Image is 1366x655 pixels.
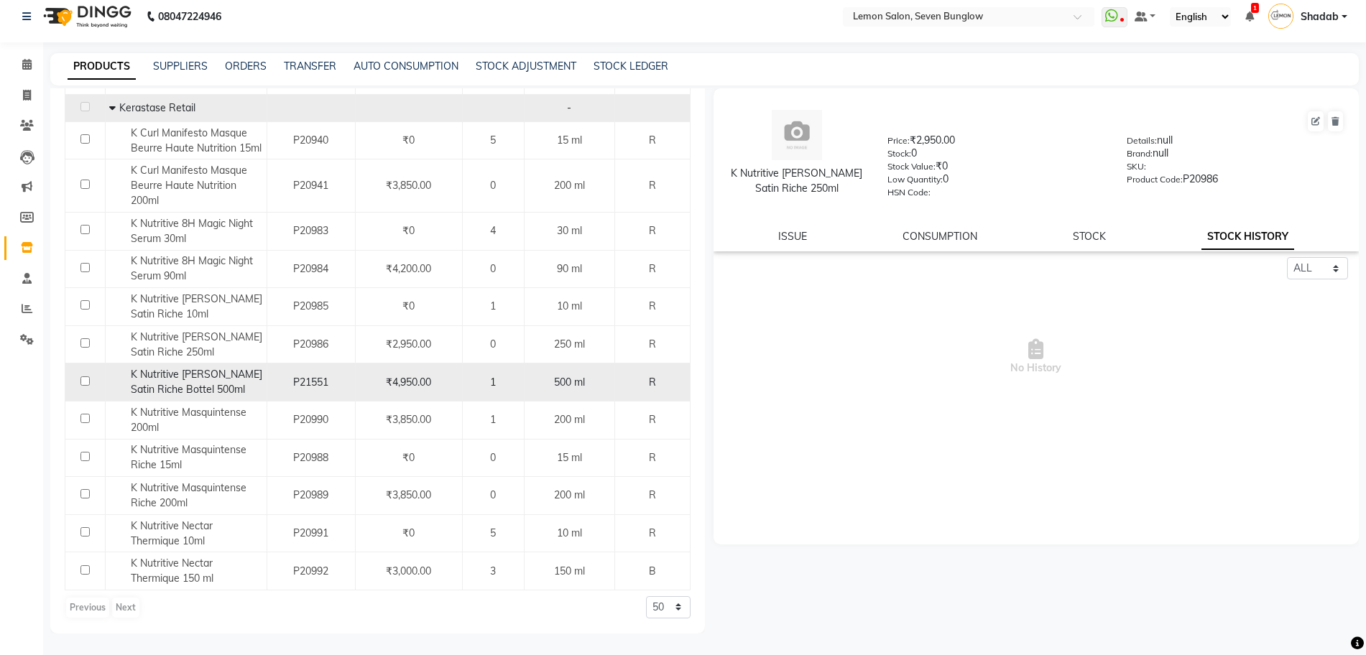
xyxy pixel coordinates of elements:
[131,519,213,547] span: K Nutritive Nectar Thermique 10ml
[490,565,496,577] span: 3
[490,488,496,501] span: 0
[554,338,585,350] span: 250 ml
[386,413,431,426] span: ₹3,850.00
[557,134,582,147] span: 15 ml
[1127,146,1344,166] div: null
[490,413,496,426] span: 1
[293,262,328,275] span: P20984
[649,526,656,539] span: R
[293,179,328,192] span: P20941
[153,60,208,73] a: SUPPLIERS
[554,413,585,426] span: 200 ml
[887,160,936,173] label: Stock Value:
[887,147,911,160] label: Stock:
[557,299,582,312] span: 10 ml
[557,262,582,275] span: 90 ml
[649,134,656,147] span: R
[386,179,431,192] span: ₹3,850.00
[778,230,807,243] a: ISSUE
[724,285,1349,429] span: No History
[1127,147,1153,160] label: Brand:
[386,488,431,501] span: ₹3,850.00
[293,488,328,501] span: P20989
[554,179,585,192] span: 200 ml
[490,262,496,275] span: 0
[649,179,656,192] span: R
[887,159,1105,179] div: ₹0
[887,134,910,147] label: Price:
[887,173,943,186] label: Low Quantity:
[293,526,328,539] span: P20991
[293,134,328,147] span: P20940
[594,60,668,73] a: STOCK LEDGER
[131,330,262,358] span: K Nutritive [PERSON_NAME] Satin Riche 250ml
[554,376,585,389] span: 500 ml
[557,526,582,539] span: 10 ml
[772,110,822,160] img: avatar
[131,557,213,585] span: K Nutritive Nectar Thermique 150 ml
[293,299,328,312] span: P20985
[476,60,576,73] a: STOCK ADJUSTMENT
[887,146,1105,166] div: 0
[649,488,656,501] span: R
[1127,172,1344,192] div: P20986
[649,224,656,237] span: R
[293,338,328,350] span: P20986
[131,406,246,434] span: K Nutritive Masquintense 200ml
[490,451,496,464] span: 0
[402,299,415,312] span: ₹0
[131,254,253,282] span: K Nutritive 8H Magic Night Serum 90ml
[402,134,415,147] span: ₹0
[386,376,431,389] span: ₹4,950.00
[293,451,328,464] span: P20988
[131,217,253,245] span: K Nutritive 8H Magic Night Serum 30ml
[109,101,119,114] span: Collapse Row
[728,166,866,196] div: K Nutritive [PERSON_NAME] Satin Riche 250ml
[554,565,585,577] span: 150 ml
[131,443,246,471] span: K Nutritive Masquintense Riche 15ml
[1245,10,1254,23] a: 1
[284,60,336,73] a: TRANSFER
[293,224,328,237] span: P20983
[490,134,496,147] span: 5
[293,376,328,389] span: P21551
[1201,224,1294,250] a: STOCK HISTORY
[490,338,496,350] span: 0
[131,126,262,154] span: K Curl Manifesto Masque Beurre Haute Nutrition 15ml
[490,376,496,389] span: 1
[557,451,582,464] span: 15 ml
[1251,3,1259,13] span: 1
[887,186,931,199] label: HSN Code:
[567,101,571,114] span: -
[386,262,431,275] span: ₹4,200.00
[1268,4,1293,29] img: Shadab
[649,376,656,389] span: R
[131,164,247,207] span: K Curl Manifesto Masque Beurre Haute Nutrition 200ml
[557,224,582,237] span: 30 ml
[1127,160,1146,173] label: SKU:
[354,60,458,73] a: AUTO CONSUMPTION
[402,451,415,464] span: ₹0
[293,413,328,426] span: P20990
[131,481,246,509] span: K Nutritive Masquintense Riche 200ml
[649,338,656,350] span: R
[293,565,328,577] span: P20992
[119,101,195,114] span: Kerastase Retail
[649,262,656,275] span: R
[402,224,415,237] span: ₹0
[490,179,496,192] span: 0
[1127,134,1157,147] label: Details:
[131,292,262,320] span: K Nutritive [PERSON_NAME] Satin Riche 10ml
[68,54,136,80] a: PRODUCTS
[1127,173,1183,186] label: Product Code:
[887,133,1105,153] div: ₹2,950.00
[649,565,656,577] span: B
[386,565,431,577] span: ₹3,000.00
[131,368,262,396] span: K Nutritive [PERSON_NAME] Satin Riche Bottel 500ml
[1073,230,1106,243] a: STOCK
[402,526,415,539] span: ₹0
[225,60,267,73] a: ORDERS
[490,224,496,237] span: 4
[554,488,585,501] span: 200 ml
[903,230,977,243] a: CONSUMPTION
